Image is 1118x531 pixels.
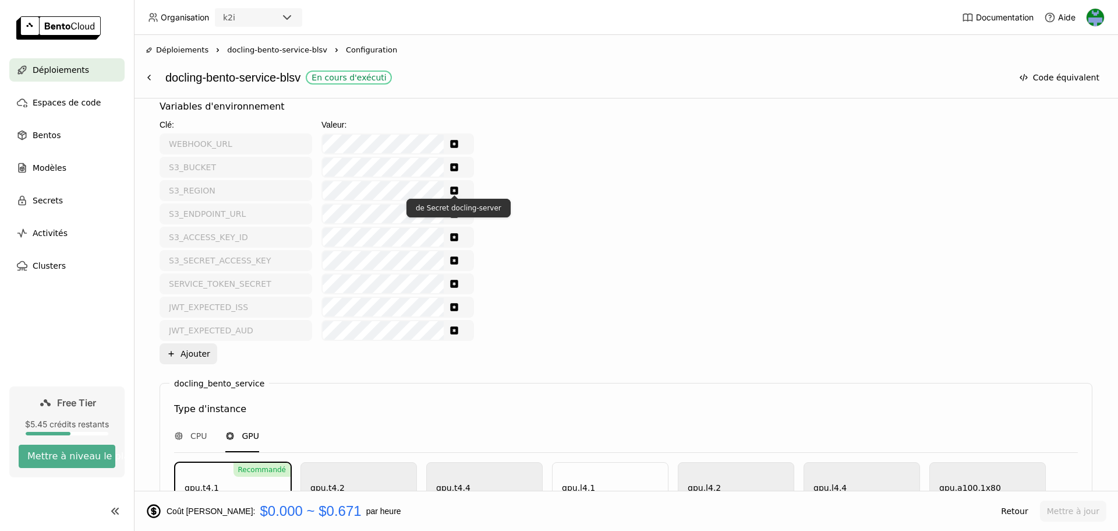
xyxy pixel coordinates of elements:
[33,161,66,175] span: Modèles
[185,481,219,494] div: gpu.t4.1
[146,503,989,519] div: Coût [PERSON_NAME]: par heure
[444,135,465,153] button: Show password text
[444,158,465,177] button: Show password text
[236,12,238,24] input: Selected k2i.
[9,189,125,212] a: Secrets
[160,118,312,131] div: Clé:
[976,12,1034,23] span: Documentation
[444,181,465,200] button: Show password text
[161,158,311,177] input: Clé
[160,100,285,114] div: Variables d'environnement
[444,298,465,317] button: Show password text
[146,44,1106,56] nav: Breadcrumbs navigation
[19,419,115,430] div: $5.45 crédits restants
[9,156,125,180] a: Modèles
[406,199,511,217] div: de Secret docling-server
[156,44,208,56] span: Déploiements
[161,181,311,200] input: Clé
[242,430,259,442] span: GPU
[167,349,176,358] svg: Plus
[161,12,209,23] span: Organisation
[16,16,101,40] img: logo
[9,254,125,277] a: Clusters
[161,298,311,317] input: Clé
[1012,67,1106,88] button: Code équivalent
[9,124,125,147] a: Bentos
[174,379,264,388] label: docling_bento_service
[939,481,1001,494] div: gpu.a100.1x80
[562,481,595,494] div: gpu.l4.1
[332,45,341,55] svg: Right
[1087,9,1104,26] img: Gaethan Legrand
[688,481,721,494] div: gpu.l4.2
[161,321,311,340] input: Clé
[174,402,246,416] div: Type d'instance
[161,228,311,247] input: Clé
[33,194,63,208] span: Secrets
[444,275,465,293] button: Show password text
[9,58,125,82] a: Déploiements
[1058,12,1075,23] span: Aide
[227,44,327,56] span: docling-bento-service-blsv
[444,321,465,340] button: Show password text
[1040,501,1106,522] button: Mettre à jour
[9,91,125,114] a: Espaces de code
[160,343,217,364] button: Ajouter
[33,259,66,273] span: Clusters
[9,386,125,477] a: Free Tier$5.45 crédits restantsMettre à niveau le plan
[223,12,235,23] div: k2i
[33,128,61,142] span: Bentos
[19,445,115,468] button: Mettre à niveau le plan
[161,205,311,223] input: Clé
[813,481,847,494] div: gpu.l4.4
[310,481,345,494] div: gpu.t4.2
[346,44,397,56] span: Configuration
[994,501,1035,522] button: Retour
[161,135,311,153] input: Clé
[436,481,470,494] div: gpu.t4.4
[444,251,465,270] button: Show password text
[1044,12,1075,23] div: Aide
[33,63,89,77] span: Déploiements
[321,118,474,131] div: Valeur:
[165,66,1006,89] div: docling-bento-service-blsv
[962,12,1034,23] a: Documentation
[33,96,101,110] span: Espaces de code
[57,397,96,409] span: Free Tier
[190,430,207,442] span: CPU
[213,45,222,55] svg: Right
[146,44,208,56] div: Déploiements
[444,228,465,247] button: Show password text
[161,275,311,293] input: Clé
[260,503,362,519] span: $0.000 ~ $0.671
[312,73,386,82] div: En cours d'exécution
[33,226,68,240] span: Activités
[9,221,125,245] a: Activités
[233,463,291,477] div: Recommandé
[161,251,311,270] input: Clé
